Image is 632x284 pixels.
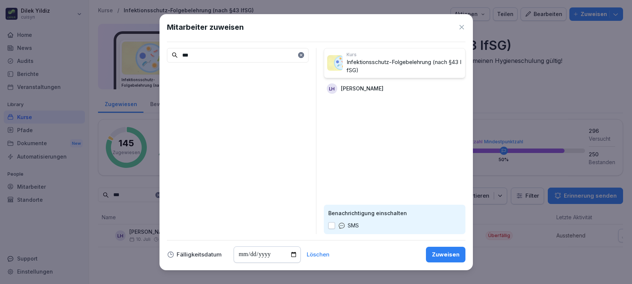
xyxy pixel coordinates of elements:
[348,221,359,230] p: SMS
[341,84,383,92] p: [PERSON_NAME]
[432,251,459,259] div: Zuweisen
[327,83,337,94] div: LH
[307,252,329,257] button: Löschen
[328,209,461,217] p: Benachrichtigung einschalten
[177,252,222,257] p: Fälligkeitsdatum
[167,22,244,33] h1: Mitarbeiter zuweisen
[426,247,465,262] button: Zuweisen
[347,51,462,58] p: Kurs
[347,58,462,75] p: Infektionsschutz-Folgebelehrung (nach §43 IfSG)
